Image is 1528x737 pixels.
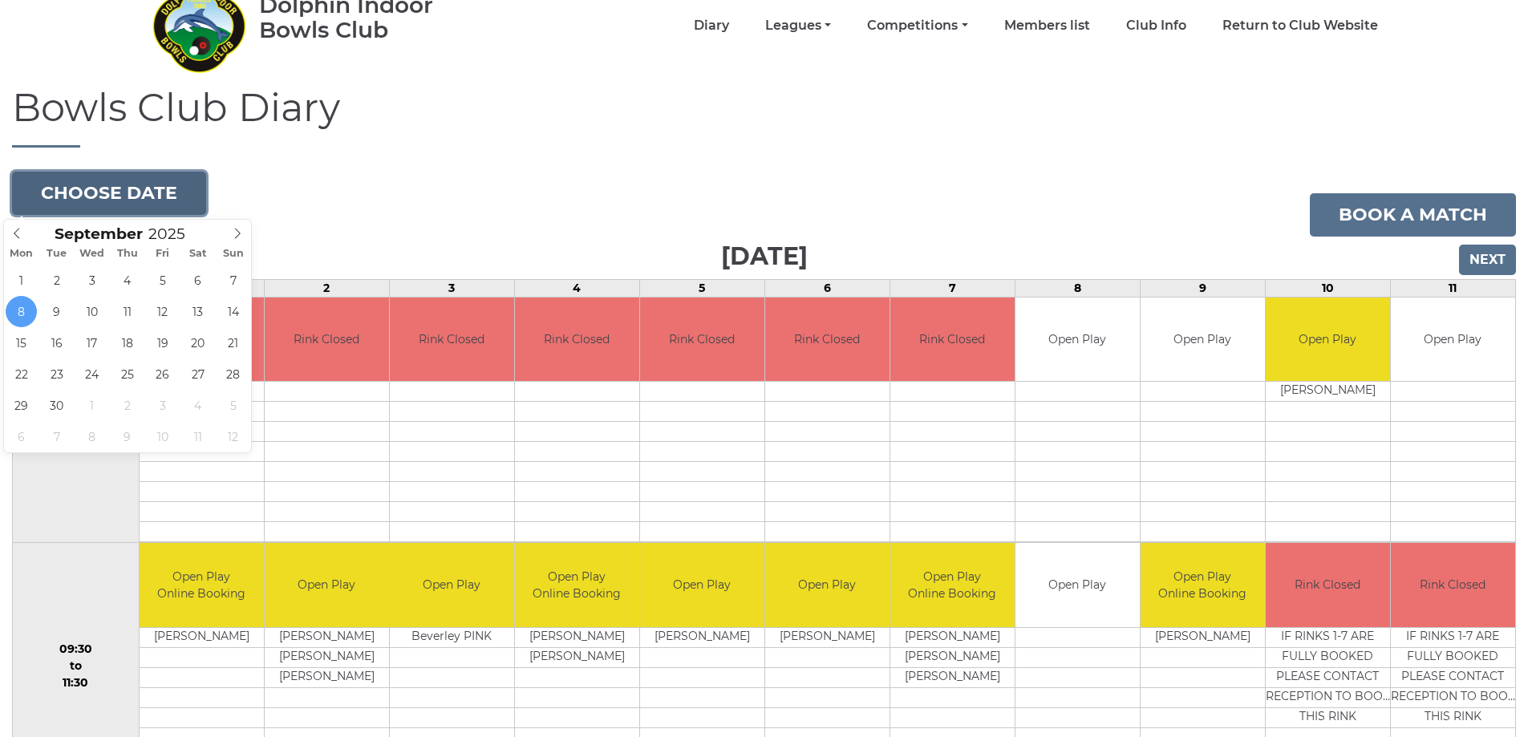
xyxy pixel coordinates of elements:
span: September 17, 2025 [76,327,107,358]
span: September 25, 2025 [111,358,143,390]
td: 4 [514,279,639,297]
span: October 9, 2025 [111,421,143,452]
span: October 2, 2025 [111,390,143,421]
td: Open Play [1015,298,1140,382]
td: [PERSON_NAME] [515,627,639,647]
td: Open Play Online Booking [890,543,1015,627]
span: September 1, 2025 [6,265,37,296]
td: 8 [1015,279,1140,297]
td: [PERSON_NAME] [765,627,890,647]
span: October 11, 2025 [182,421,213,452]
td: RECEPTION TO BOOK [1391,687,1515,707]
td: Rink Closed [765,298,890,382]
span: Mon [4,249,39,259]
td: Open Play Online Booking [515,543,639,627]
span: September 6, 2025 [182,265,213,296]
span: Sun [216,249,251,259]
td: 5 [639,279,764,297]
span: Tue [39,249,75,259]
td: IF RINKS 1-7 ARE [1266,627,1390,647]
span: Sat [180,249,216,259]
span: September 14, 2025 [217,296,249,327]
a: Club Info [1126,17,1186,34]
span: September 28, 2025 [217,358,249,390]
span: September 11, 2025 [111,296,143,327]
td: [PERSON_NAME] [265,627,389,647]
span: October 8, 2025 [76,421,107,452]
td: [PERSON_NAME] [140,627,264,647]
td: 11 [1390,279,1515,297]
td: Open Play [1015,543,1140,627]
span: September 16, 2025 [41,327,72,358]
span: September 8, 2025 [6,296,37,327]
span: September 24, 2025 [76,358,107,390]
td: Open Play [265,543,389,627]
span: October 6, 2025 [6,421,37,452]
td: Open Play [1141,298,1265,382]
span: Thu [110,249,145,259]
span: September 13, 2025 [182,296,213,327]
span: Fri [145,249,180,259]
span: September 10, 2025 [76,296,107,327]
td: FULLY BOOKED [1391,647,1515,667]
a: Diary [694,17,729,34]
td: 9 [1140,279,1265,297]
td: Open Play [1266,298,1390,382]
td: 2 [264,279,389,297]
span: September 22, 2025 [6,358,37,390]
a: Leagues [765,17,831,34]
td: Rink Closed [640,298,764,382]
td: [PERSON_NAME] [1266,382,1390,402]
span: September 7, 2025 [217,265,249,296]
td: Rink Closed [390,298,514,382]
span: October 7, 2025 [41,421,72,452]
span: October 12, 2025 [217,421,249,452]
span: September 12, 2025 [147,296,178,327]
td: [PERSON_NAME] [890,627,1015,647]
span: September 27, 2025 [182,358,213,390]
input: Scroll to increment [143,225,205,243]
td: Rink Closed [515,298,639,382]
span: Wed [75,249,110,259]
td: [PERSON_NAME] [890,667,1015,687]
a: Competitions [867,17,967,34]
td: [PERSON_NAME] [640,627,764,647]
span: September 4, 2025 [111,265,143,296]
td: 6 [764,279,890,297]
span: October 4, 2025 [182,390,213,421]
td: Open Play Online Booking [1141,543,1265,627]
td: [PERSON_NAME] [265,667,389,687]
td: RECEPTION TO BOOK [1266,687,1390,707]
td: [PERSON_NAME] [1141,627,1265,647]
span: September 5, 2025 [147,265,178,296]
span: Scroll to increment [55,227,143,242]
td: [PERSON_NAME] [890,647,1015,667]
td: Open Play Online Booking [140,543,264,627]
span: September 21, 2025 [217,327,249,358]
td: Open Play [640,543,764,627]
td: 10 [1265,279,1390,297]
td: IF RINKS 1-7 ARE [1391,627,1515,647]
input: Next [1459,245,1516,275]
span: September 19, 2025 [147,327,178,358]
td: 7 [890,279,1015,297]
td: Open Play [1391,298,1515,382]
td: Beverley PINK [390,627,514,647]
td: Open Play [390,543,514,627]
td: Rink Closed [1266,543,1390,627]
span: September 20, 2025 [182,327,213,358]
td: 3 [389,279,514,297]
td: [PERSON_NAME] [515,647,639,667]
td: PLEASE CONTACT [1266,667,1390,687]
td: FULLY BOOKED [1266,647,1390,667]
span: September 30, 2025 [41,390,72,421]
span: September 15, 2025 [6,327,37,358]
td: Rink Closed [265,298,389,382]
span: October 5, 2025 [217,390,249,421]
td: THIS RINK [1266,707,1390,727]
span: September 18, 2025 [111,327,143,358]
td: Rink Closed [890,298,1015,382]
a: Book a match [1310,193,1516,237]
span: September 3, 2025 [76,265,107,296]
a: Members list [1004,17,1090,34]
